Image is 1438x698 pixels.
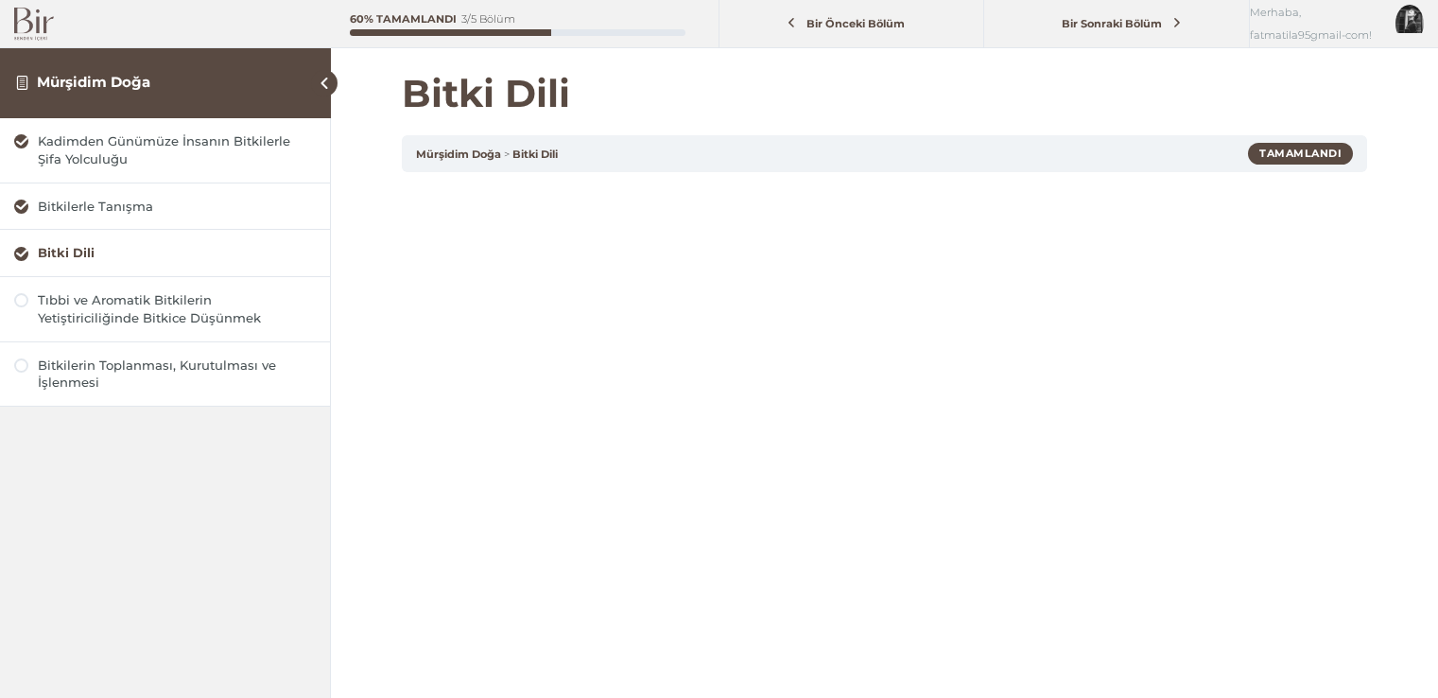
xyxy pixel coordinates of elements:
a: Bitki Dili [14,244,316,262]
span: Merhaba, fatmatila95gmail-com! [1250,1,1381,46]
a: Bir Önceki Bölüm [724,7,979,42]
div: 3/5 Bölüm [461,14,515,25]
span: Bir Önceki Bölüm [796,17,916,30]
div: Kadimden Günümüze İnsanın Bitkilerle Şifa Yolculuğu [38,132,316,168]
a: Mürşidim Doğa [416,148,501,161]
a: Kadimden Günümüze İnsanın Bitkilerle Şifa Yolculuğu [14,132,316,168]
div: 60% Tamamlandı [350,14,457,25]
a: Bitki Dili [512,148,558,161]
div: Bitkilerle Tanışma [38,198,316,216]
h1: Bitki Dili [402,71,1367,116]
div: Bitki Dili [38,244,316,262]
div: Tıbbi ve Aromatik Bitkilerin Yetiştiriciliğinde Bitkice Düşünmek [38,291,316,327]
img: Bir Logo [14,8,54,41]
a: Bitkilerle Tanışma [14,198,316,216]
a: Mürşidim Doğa [37,73,150,91]
a: Bir Sonraki Bölüm [989,7,1244,42]
a: Bitkilerin Toplanması, Kurutulması ve İşlenmesi [14,357,316,393]
div: Tamamlandı [1248,143,1353,164]
div: Bitkilerin Toplanması, Kurutulması ve İşlenmesi [38,357,316,393]
span: Bir Sonraki Bölüm [1051,17,1173,30]
a: Tıbbi ve Aromatik Bitkilerin Yetiştiriciliğinde Bitkice Düşünmek [14,291,316,327]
